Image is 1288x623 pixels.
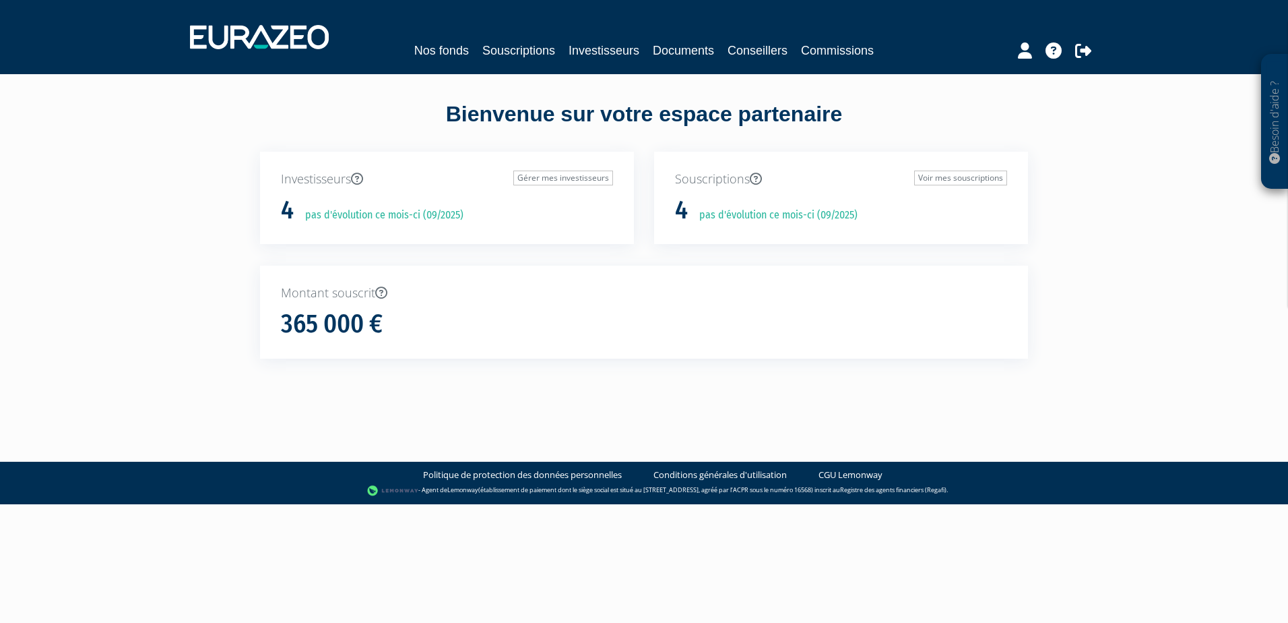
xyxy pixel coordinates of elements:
[569,41,639,60] a: Investisseurs
[653,469,787,481] a: Conditions générales d'utilisation
[423,469,622,481] a: Politique de protection des données personnelles
[728,41,787,60] a: Conseillers
[653,41,714,60] a: Documents
[675,171,1007,188] p: Souscriptions
[513,171,613,185] a: Gérer mes investisseurs
[190,25,329,49] img: 1732889491-logotype_eurazeo_blanc_rvb.png
[482,41,555,60] a: Souscriptions
[281,310,383,338] h1: 365 000 €
[675,196,688,225] h1: 4
[281,171,613,188] p: Investisseurs
[281,285,1007,302] p: Montant souscrit
[801,41,874,60] a: Commissions
[1267,61,1283,183] p: Besoin d'aide ?
[250,99,1038,152] div: Bienvenue sur votre espace partenaire
[447,485,478,494] a: Lemonway
[367,484,419,498] img: logo-lemonway.png
[914,171,1007,185] a: Voir mes souscriptions
[13,484,1275,498] div: - Agent de (établissement de paiement dont le siège social est situé au [STREET_ADDRESS], agréé p...
[414,41,469,60] a: Nos fonds
[818,469,882,481] a: CGU Lemonway
[296,208,463,223] p: pas d'évolution ce mois-ci (09/2025)
[690,208,858,223] p: pas d'évolution ce mois-ci (09/2025)
[840,485,946,494] a: Registre des agents financiers (Regafi)
[281,196,294,225] h1: 4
